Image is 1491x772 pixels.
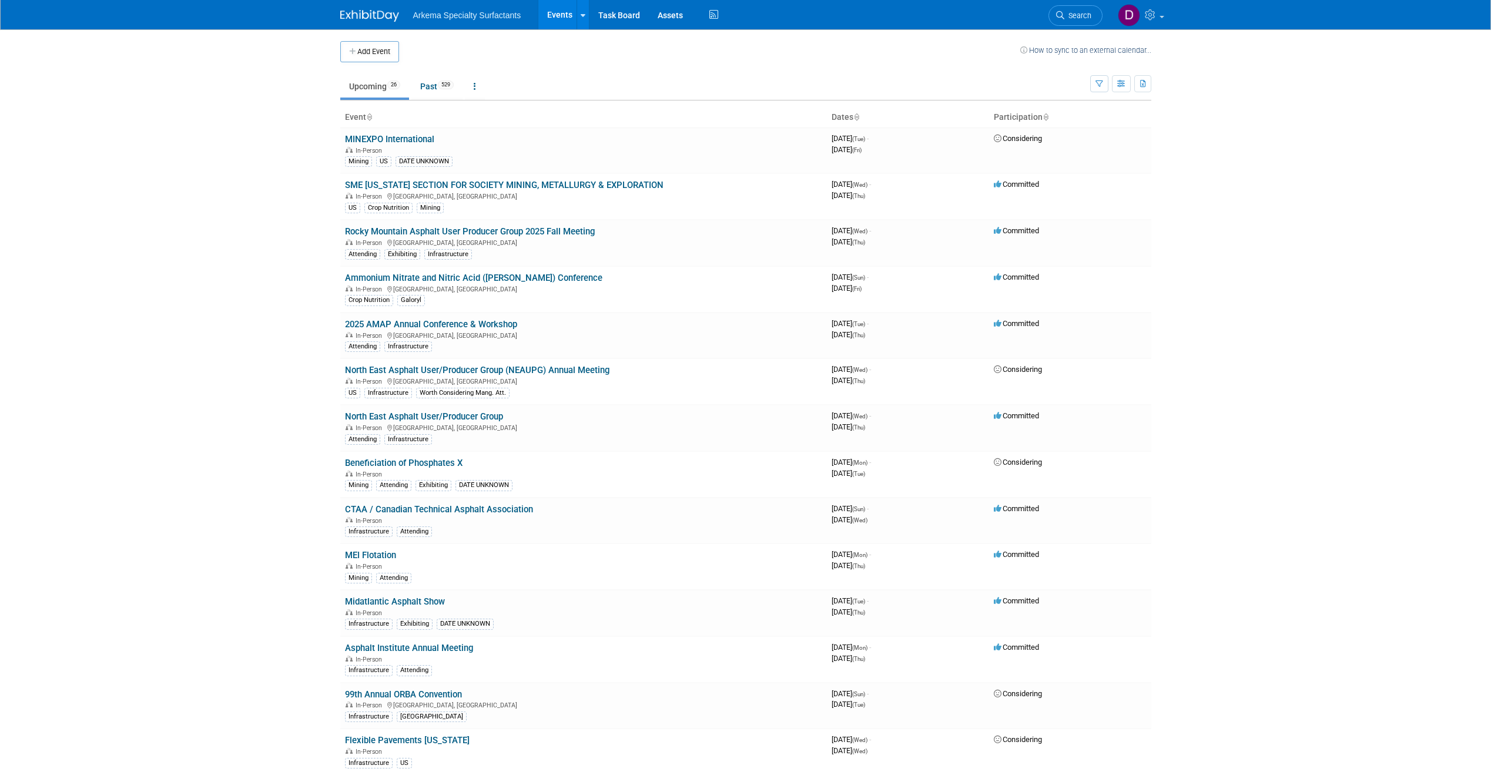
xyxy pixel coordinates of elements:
[994,550,1039,559] span: Committed
[852,506,865,512] span: (Sun)
[867,273,869,281] span: -
[852,737,867,743] span: (Wed)
[1043,112,1048,122] a: Sort by Participation Type
[867,689,869,698] span: -
[853,112,859,122] a: Sort by Start Date
[994,458,1042,466] span: Considering
[345,711,393,722] div: Infrastructure
[832,237,865,246] span: [DATE]
[346,656,353,662] img: In-Person Event
[832,376,865,385] span: [DATE]
[345,458,463,468] a: Beneficiation of Phosphates X
[376,156,391,167] div: US
[994,134,1042,143] span: Considering
[397,526,432,537] div: Attending
[852,645,867,651] span: (Mon)
[852,691,865,697] span: (Sun)
[384,434,432,445] div: Infrastructure
[867,134,869,143] span: -
[340,41,399,62] button: Add Event
[869,643,871,652] span: -
[356,332,386,340] span: In-Person
[345,191,822,200] div: [GEOGRAPHIC_DATA], [GEOGRAPHIC_DATA]
[852,332,865,338] span: (Thu)
[832,469,865,478] span: [DATE]
[1048,5,1103,26] a: Search
[832,319,869,328] span: [DATE]
[832,596,869,605] span: [DATE]
[396,156,453,167] div: DATE UNKNOWN
[356,286,386,293] span: In-Person
[397,619,433,629] div: Exhibiting
[869,226,871,235] span: -
[345,700,822,709] div: [GEOGRAPHIC_DATA], [GEOGRAPHIC_DATA]
[832,700,865,709] span: [DATE]
[345,237,822,247] div: [GEOGRAPHIC_DATA], [GEOGRAPHIC_DATA]
[366,112,372,122] a: Sort by Event Name
[346,378,353,384] img: In-Person Event
[364,203,413,213] div: Crop Nutrition
[346,193,353,199] img: In-Person Event
[994,180,1039,189] span: Committed
[852,656,865,662] span: (Thu)
[832,330,865,339] span: [DATE]
[869,180,871,189] span: -
[346,471,353,476] img: In-Person Event
[832,689,869,698] span: [DATE]
[417,203,444,213] div: Mining
[852,286,862,292] span: (Fri)
[832,134,869,143] span: [DATE]
[416,480,451,491] div: Exhibiting
[345,226,595,237] a: Rocky Mountain Asphalt User Producer Group 2025 Fall Meeting
[832,654,865,663] span: [DATE]
[345,434,380,445] div: Attending
[345,504,533,515] a: CTAA / Canadian Technical Asphalt Association
[994,596,1039,605] span: Committed
[346,701,353,707] img: In-Person Event
[852,563,865,569] span: (Thu)
[340,10,399,22] img: ExhibitDay
[852,147,862,153] span: (Fri)
[345,249,380,260] div: Attending
[356,193,386,200] span: In-Person
[356,517,386,525] span: In-Person
[384,249,420,260] div: Exhibiting
[387,80,400,89] span: 26
[832,411,871,420] span: [DATE]
[345,480,372,491] div: Mining
[364,388,412,398] div: Infrastructure
[397,758,412,768] div: US
[345,735,470,746] a: Flexible Pavements [US_STATE]
[852,748,867,754] span: (Wed)
[832,226,871,235] span: [DATE]
[994,735,1042,744] span: Considering
[346,332,353,338] img: In-Person Event
[994,319,1039,328] span: Committed
[832,515,867,524] span: [DATE]
[869,735,871,744] span: -
[345,689,462,700] a: 99th Annual ORBA Convention
[852,701,865,708] span: (Tue)
[340,108,827,127] th: Event
[994,689,1042,698] span: Considering
[345,284,822,293] div: [GEOGRAPHIC_DATA], [GEOGRAPHIC_DATA]
[345,619,393,629] div: Infrastructure
[1064,11,1091,20] span: Search
[852,609,865,616] span: (Thu)
[345,550,396,560] a: MEI Flotation
[345,341,380,352] div: Attending
[832,458,871,466] span: [DATE]
[1020,46,1151,55] a: How to sync to an external calendar...
[346,286,353,291] img: In-Person Event
[345,758,393,768] div: Infrastructure
[867,319,869,328] span: -
[832,145,862,154] span: [DATE]
[376,573,411,583] div: Attending
[852,274,865,281] span: (Sun)
[867,596,869,605] span: -
[345,388,360,398] div: US
[416,388,510,398] div: Worth Considering Mang. Att.
[994,273,1039,281] span: Committed
[832,191,865,200] span: [DATE]
[869,550,871,559] span: -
